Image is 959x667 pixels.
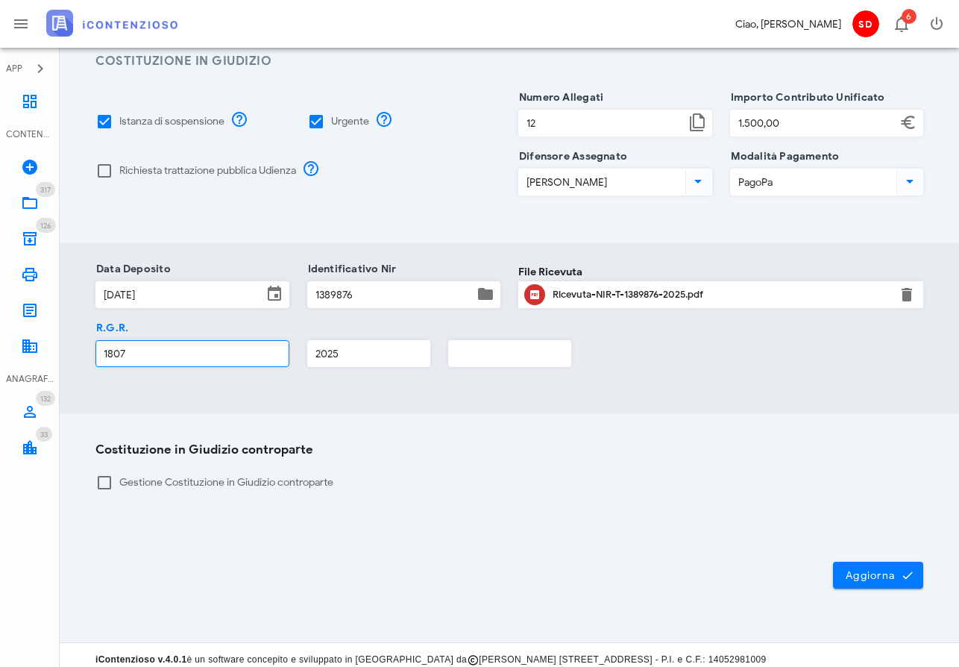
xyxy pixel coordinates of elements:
[6,372,54,386] div: ANAGRAFICA
[515,149,627,164] label: Difensore Assegnato
[40,221,51,231] span: 126
[36,182,55,197] span: Distintivo
[119,475,923,490] label: Gestione Costituzione in Giudizio controparte
[95,441,923,460] h3: Costituzione in Giudizio controparte
[96,341,289,366] input: R.G.R.
[833,562,923,589] button: Aggiorna
[524,284,545,305] button: Clicca per aprire un'anteprima del file o scaricarlo
[515,90,603,105] label: Numero Allegati
[519,110,685,136] input: Numero Allegati
[726,149,840,164] label: Modalità Pagamento
[898,286,916,304] button: Elimina
[40,394,51,404] span: 132
[36,427,52,442] span: Distintivo
[331,114,369,129] label: Urgente
[119,163,296,178] label: Richiesta trattazione pubblica Udienza
[46,10,177,37] img: logo-text-2x.png
[304,262,397,277] label: Identificativo Nir
[735,16,841,32] div: Ciao, [PERSON_NAME]
[92,321,128,336] label: R.G.R.
[902,9,916,24] span: Distintivo
[519,169,682,195] input: Difensore Assegnato
[845,569,911,582] span: Aggiorna
[553,283,889,307] div: Clicca per aprire un'anteprima del file o scaricarlo
[40,430,48,439] span: 33
[553,289,889,301] div: Ricevuta-NIR-T-1389876-2025.pdf
[726,90,885,105] label: Importo Contributo Unificato
[92,262,171,277] label: Data Deposito
[95,52,923,71] h3: Costituzione in Giudizio
[518,264,582,280] label: File Ricevuta
[36,391,55,406] span: Distintivo
[852,10,879,37] span: SD
[308,282,474,307] input: Identificativo Nir
[95,654,186,665] strong: iContenzioso v.4.0.1
[883,6,919,42] button: Distintivo
[731,110,897,136] input: Importo Contributo Unificato
[847,6,883,42] button: SD
[731,169,894,195] input: Modalità Pagamento
[6,128,54,141] div: CONTENZIOSO
[119,114,224,129] label: Istanza di sospensione
[36,218,56,233] span: Distintivo
[40,185,51,195] span: 317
